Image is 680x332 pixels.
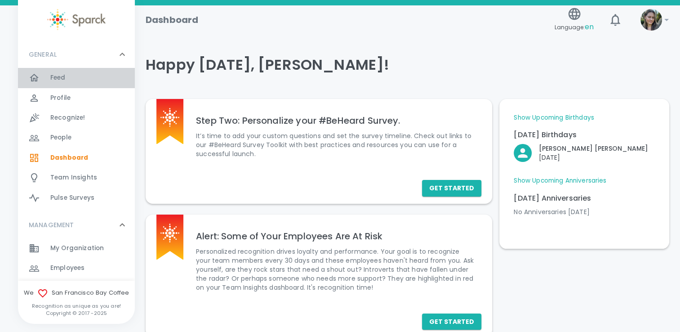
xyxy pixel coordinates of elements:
[50,244,104,253] span: My Organization
[196,131,474,158] p: It’s time to add your custom questions and set the survey timeline. Check out links to our #BeHea...
[18,68,135,88] a: Feed
[514,193,655,204] p: [DATE] Anniversaries
[18,288,135,299] span: We San Francisco Bay Coffee
[555,21,594,33] span: Language:
[160,224,179,242] img: Sparck logo
[18,148,135,168] a: Dashboard
[18,108,135,128] a: Recognize!
[514,144,648,162] button: Click to Recognize!
[18,310,135,317] p: Copyright © 2017 - 2025
[18,41,135,68] div: GENERAL
[507,137,648,162] div: Click to Recognize!
[18,278,135,298] a: Demographics
[18,68,135,211] div: GENERAL
[18,88,135,108] a: Profile
[146,13,198,27] h1: Dashboard
[50,94,71,103] span: Profile
[539,153,648,162] p: [DATE]
[50,264,84,273] span: Employees
[47,9,106,30] img: Sparck logo
[160,108,179,127] img: Sparck logo
[18,238,135,258] a: My Organization
[551,4,597,36] button: Language:en
[585,22,594,32] span: en
[514,113,594,122] a: Show Upcoming Birthdays
[50,193,94,202] span: Pulse Surveys
[422,314,481,330] button: Get Started
[50,133,71,142] span: People
[196,247,474,292] p: Personalized recognition drives loyalty and performance. Your goal is to recognize your team memb...
[18,302,135,310] p: Recognition as unique as you are!
[514,207,655,216] p: No Anniversaries [DATE]
[50,113,85,122] span: Recognize!
[18,128,135,148] a: People
[18,188,135,208] a: Pulse Surveys
[50,173,97,182] span: Team Insights
[50,153,88,162] span: Dashboard
[514,130,655,140] p: [DATE] Birthdays
[196,229,474,243] h6: Alert: Some of Your Employees Are At Risk
[18,258,135,278] a: Employees
[196,113,474,128] h6: Step Two: Personalize your #BeHeard Survey.
[640,9,662,31] img: Picture of Mackenzie
[146,56,669,74] h4: Happy [DATE], [PERSON_NAME]!
[18,211,135,238] div: MANAGEMENT
[422,180,481,197] button: Get Started
[29,50,57,59] p: GENERAL
[514,176,606,185] a: Show Upcoming Anniversaries
[29,220,74,229] p: MANAGEMENT
[18,9,135,30] a: Sparck logo
[539,144,648,153] p: [PERSON_NAME] [PERSON_NAME]
[18,168,135,188] a: Team Insights
[50,73,66,82] span: Feed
